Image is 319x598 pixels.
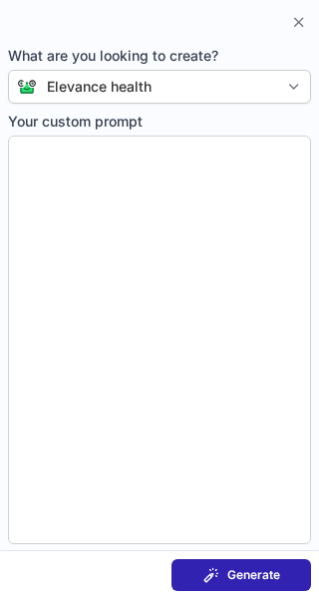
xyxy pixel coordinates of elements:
img: Connie from ContactOut [9,79,37,95]
span: Generate [227,567,280,583]
textarea: Your custom prompt [8,136,311,544]
div: Elevance health [47,77,152,97]
button: Generate [171,559,311,591]
span: Your custom prompt [8,112,311,132]
span: What are you looking to create? [8,46,311,66]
